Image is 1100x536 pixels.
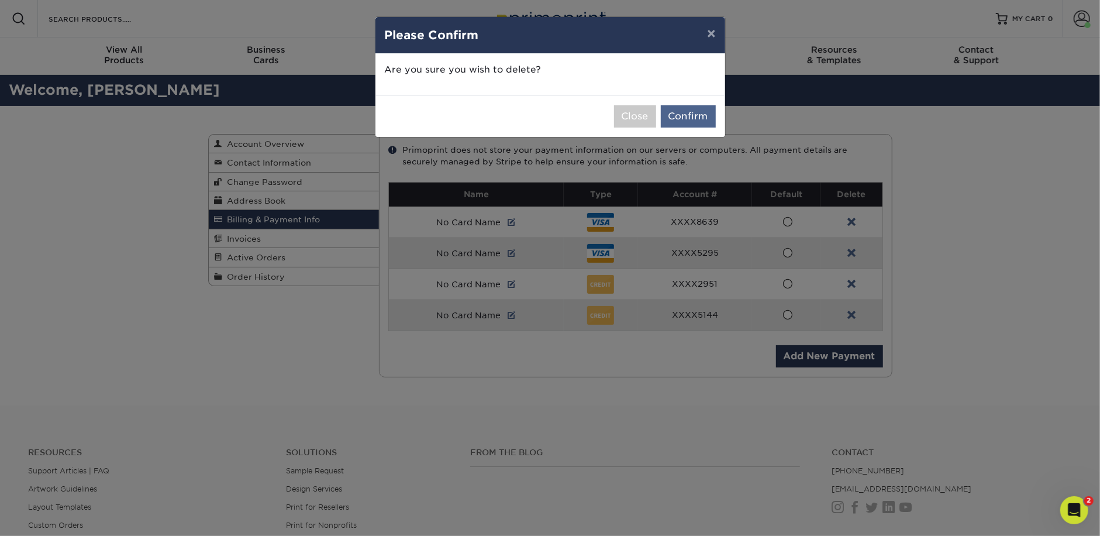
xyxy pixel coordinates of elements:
[385,26,716,44] h4: Please Confirm
[698,17,725,50] button: ×
[614,105,656,128] button: Close
[1060,496,1088,524] iframe: Intercom live chat
[1084,496,1094,506] span: 2
[385,63,716,77] p: Are you sure you wish to delete?
[661,105,716,128] button: Confirm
